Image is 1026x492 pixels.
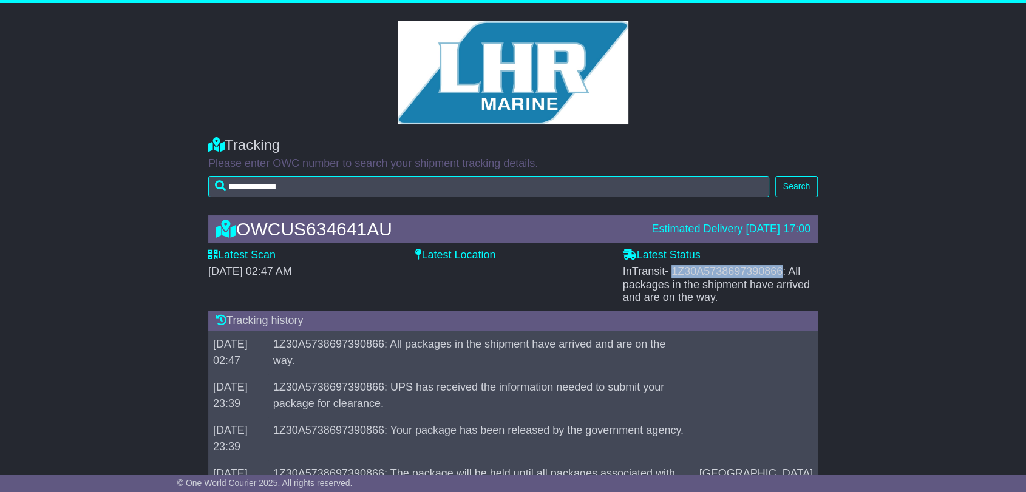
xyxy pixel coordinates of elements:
p: Please enter OWC number to search your shipment tracking details. [208,157,818,170]
td: [DATE] 23:39 [208,417,268,460]
td: 1Z30A5738697390866: Your package has been released by the government agency. [268,417,695,460]
img: GetCustomerLogo [398,21,628,124]
span: © One World Courier 2025. All rights reserved. [177,478,353,488]
div: Tracking history [208,311,818,331]
button: Search [775,176,818,197]
div: Tracking [208,136,818,154]
td: 1Z30A5738697390866: All packages in the shipment have arrived and are on the way. [268,331,695,374]
label: Latest Scan [208,249,276,262]
div: Estimated Delivery [DATE] 17:00 [651,223,810,236]
td: 1Z30A5738697390866: UPS has received the information needed to submit your package for clearance. [268,374,695,417]
label: Latest Location [415,249,495,262]
span: InTransit [623,265,810,303]
td: [DATE] 23:39 [208,374,268,417]
span: - 1Z30A5738697390866: All packages in the shipment have arrived and are on the way. [623,265,810,303]
label: Latest Status [623,249,701,262]
div: OWCUS634641AU [209,219,645,239]
td: [DATE] 02:47 [208,331,268,374]
span: [DATE] 02:47 AM [208,265,292,277]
